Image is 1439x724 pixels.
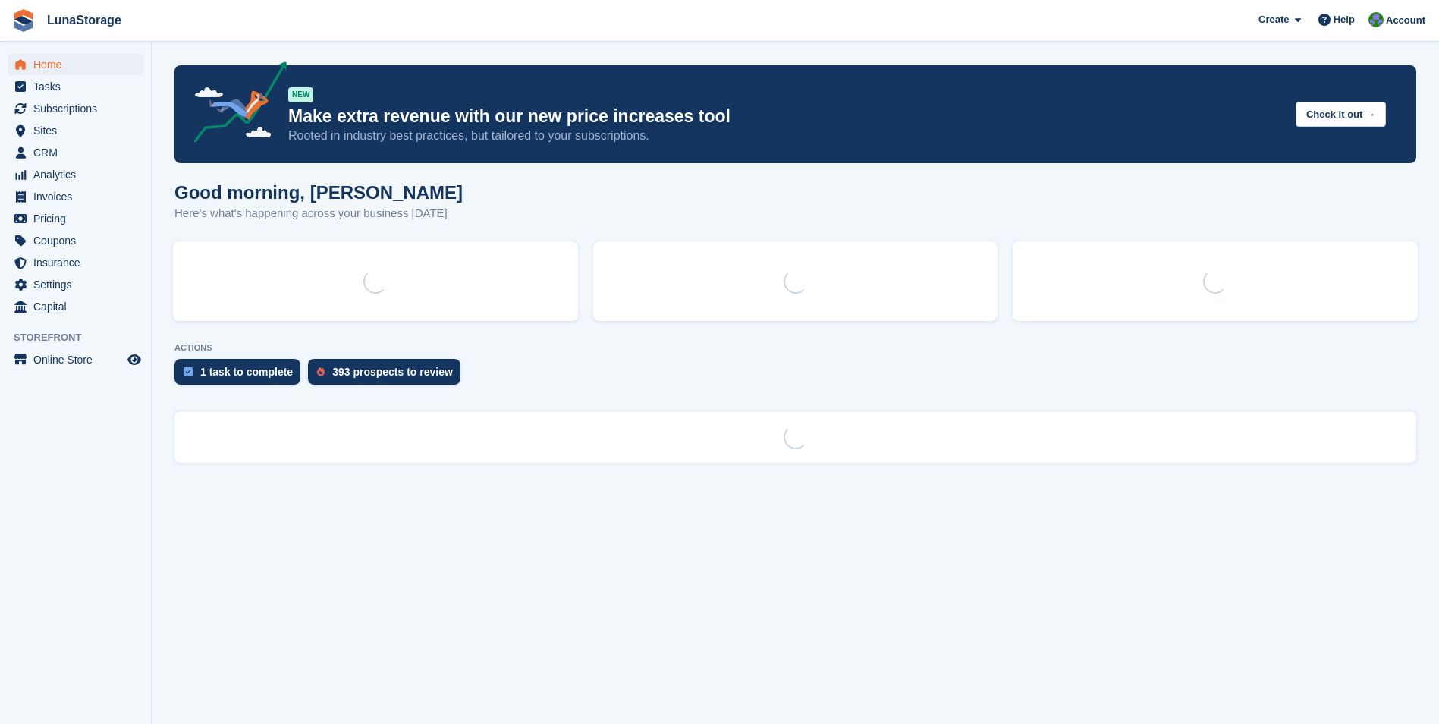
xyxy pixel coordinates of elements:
[288,127,1283,144] p: Rooted in industry best practices, but tailored to your subscriptions.
[288,87,313,102] div: NEW
[33,54,124,75] span: Home
[33,120,124,141] span: Sites
[308,359,468,392] a: 393 prospects to review
[33,296,124,317] span: Capital
[181,61,287,148] img: price-adjustments-announcement-icon-8257ccfd72463d97f412b2fc003d46551f7dbcb40ab6d574587a9cd5c0d94...
[33,252,124,273] span: Insurance
[33,274,124,295] span: Settings
[14,330,151,345] span: Storefront
[33,142,124,163] span: CRM
[125,351,143,369] a: Preview store
[174,205,463,222] p: Here's what's happening across your business [DATE]
[174,343,1416,353] p: ACTIONS
[8,296,143,317] a: menu
[8,120,143,141] a: menu
[1258,12,1289,27] span: Create
[8,208,143,229] a: menu
[33,349,124,370] span: Online Store
[1296,102,1386,127] button: Check it out →
[1386,13,1425,28] span: Account
[184,367,193,376] img: task-75834270c22a3079a89374b754ae025e5fb1db73e45f91037f5363f120a921f8.svg
[8,274,143,295] a: menu
[317,367,325,376] img: prospect-51fa495bee0391a8d652442698ab0144808aea92771e9ea1ae160a38d050c398.svg
[1334,12,1355,27] span: Help
[33,76,124,97] span: Tasks
[33,186,124,207] span: Invoices
[8,142,143,163] a: menu
[174,182,463,203] h1: Good morning, [PERSON_NAME]
[8,349,143,370] a: menu
[288,105,1283,127] p: Make extra revenue with our new price increases tool
[8,98,143,119] a: menu
[8,54,143,75] a: menu
[8,186,143,207] a: menu
[33,98,124,119] span: Subscriptions
[1368,12,1384,27] img: Cathal Vaughan
[33,164,124,185] span: Analytics
[8,76,143,97] a: menu
[33,230,124,251] span: Coupons
[8,164,143,185] a: menu
[8,252,143,273] a: menu
[12,9,35,32] img: stora-icon-8386f47178a22dfd0bd8f6a31ec36ba5ce8667c1dd55bd0f319d3a0aa187defe.svg
[332,366,453,378] div: 393 prospects to review
[8,230,143,251] a: menu
[41,8,127,33] a: LunaStorage
[174,359,308,392] a: 1 task to complete
[200,366,293,378] div: 1 task to complete
[33,208,124,229] span: Pricing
